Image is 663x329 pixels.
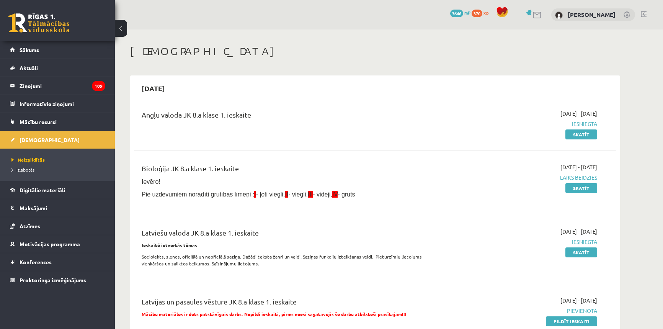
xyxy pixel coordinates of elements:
[453,120,597,128] span: Iesniegta
[20,241,80,247] span: Motivācijas programma
[10,95,105,113] a: Informatīvie ziņojumi
[464,10,470,16] span: mP
[555,11,563,19] img: Kārlis Bergs
[20,64,38,71] span: Aktuāli
[453,174,597,182] span: Laiks beidzies
[142,191,355,198] span: Pie uzdevumiem norādīti grūtības līmeņi : - ļoti viegli, - viegli, - vidēji, - grūts
[11,166,107,173] a: Izlabotās
[142,253,441,267] p: Sociolekts, slengs, oficiālā un neoficiālā saziņa. Dažādi teksta žanri un veidi. Saziņas funkciju...
[10,253,105,271] a: Konferences
[8,13,70,33] a: Rīgas 1. Tālmācības vidusskola
[308,191,313,198] span: III
[20,136,80,143] span: [DEMOGRAPHIC_DATA]
[11,156,107,163] a: Neizpildītās
[568,11,616,18] a: [PERSON_NAME]
[254,191,256,198] span: I
[565,247,597,257] a: Skatīt
[10,181,105,199] a: Digitālie materiāli
[450,10,470,16] a: 3646 mP
[10,271,105,289] a: Proktoringa izmēģinājums
[453,307,597,315] span: Pievienota
[142,110,441,124] div: Angļu valoda JK 8.a klase 1. ieskaite
[332,191,338,198] span: IV
[20,46,39,53] span: Sākums
[92,81,105,91] i: 109
[10,131,105,149] a: [DEMOGRAPHIC_DATA]
[134,79,173,97] h2: [DATE]
[560,163,597,171] span: [DATE] - [DATE]
[10,77,105,95] a: Ziņojumi109
[483,10,488,16] span: xp
[20,223,40,229] span: Atzīmes
[142,311,407,317] span: Mācību materiālos ir dots patstāvīgais darbs. Nepildi ieskaiti, pirms neesi sagatavojis šo darbu ...
[20,95,105,113] legend: Informatīvie ziņojumi
[10,217,105,235] a: Atzīmes
[546,316,597,326] a: Pildīt ieskaiti
[142,163,441,177] div: Bioloģija JK 8.a klase 1. ieskaite
[10,235,105,253] a: Motivācijas programma
[560,110,597,118] span: [DATE] - [DATE]
[10,41,105,59] a: Sākums
[20,77,105,95] legend: Ziņojumi
[130,45,620,58] h1: [DEMOGRAPHIC_DATA]
[142,178,160,185] span: Ievēro!
[560,228,597,236] span: [DATE] - [DATE]
[453,238,597,246] span: Iesniegta
[472,10,482,17] span: 370
[10,59,105,77] a: Aktuāli
[20,118,57,125] span: Mācību resursi
[472,10,492,16] a: 370 xp
[20,187,65,193] span: Digitālie materiāli
[142,228,441,242] div: Latviešu valoda JK 8.a klase 1. ieskaite
[565,183,597,193] a: Skatīt
[10,113,105,131] a: Mācību resursi
[11,157,45,163] span: Neizpildītās
[20,259,52,265] span: Konferences
[20,199,105,217] legend: Maksājumi
[142,296,441,311] div: Latvijas un pasaules vēsture JK 8.a klase 1. ieskaite
[285,191,288,198] span: II
[142,242,197,248] strong: Ieskaitē ietvertās tēmas
[565,129,597,139] a: Skatīt
[11,167,34,173] span: Izlabotās
[20,277,86,283] span: Proktoringa izmēģinājums
[450,10,463,17] span: 3646
[10,199,105,217] a: Maksājumi
[560,296,597,304] span: [DATE] - [DATE]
